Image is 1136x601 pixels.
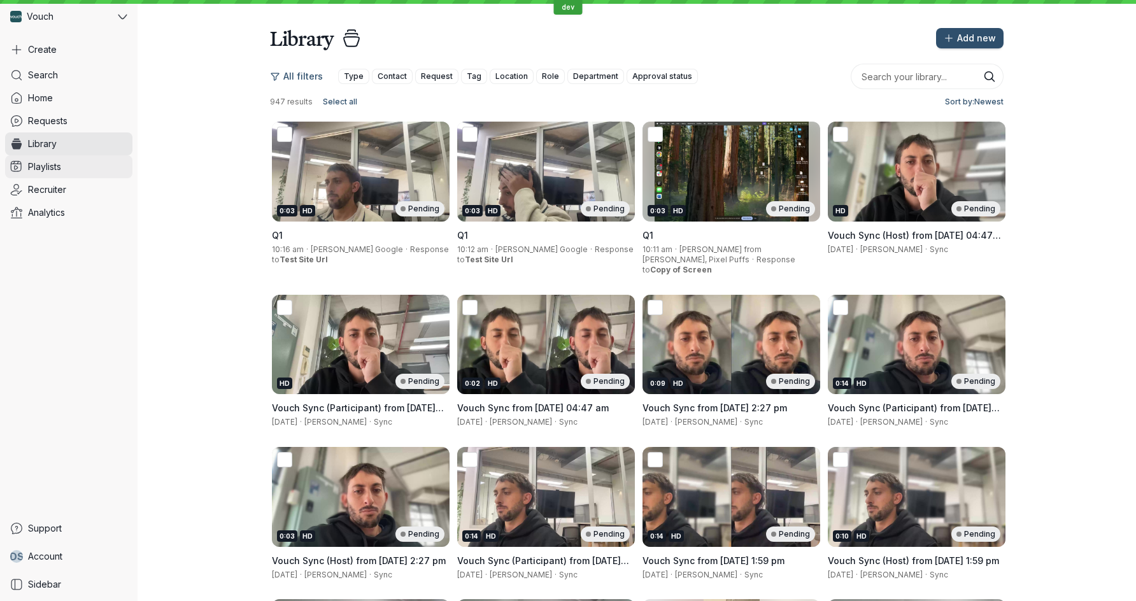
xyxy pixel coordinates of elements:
button: Select all [318,94,362,110]
span: Vouch Sync (Host) from [DATE] 04:47 am [828,230,1001,253]
span: · [923,417,930,427]
span: Support [28,522,62,535]
div: Vouch [5,5,115,28]
span: [PERSON_NAME] [490,417,552,427]
span: · [853,244,860,255]
span: 947 results [270,97,313,107]
span: [PERSON_NAME] [860,570,923,579]
h3: Vouch Sync (Host) from 8 August 2025 at 1:59 pm [828,555,1005,567]
span: Playlists [28,160,61,173]
div: 0:03 [277,530,297,542]
a: Analytics [5,201,132,224]
span: Library [28,138,57,150]
span: Sort by: Newest [945,95,1004,108]
span: Sidebar [28,578,61,591]
span: Response to [643,255,795,274]
span: [DATE] [272,570,297,579]
a: Requests [5,110,132,132]
a: Support [5,517,132,540]
button: Location [490,69,534,84]
div: 0:09 [648,378,668,389]
span: · [672,244,679,255]
button: Search [983,70,996,83]
button: Department [567,69,624,84]
button: All filters [270,66,330,87]
div: HD [669,530,684,542]
span: · [737,417,744,427]
span: Vouch Sync (Participant) from [DATE] 1:59 pm [457,555,629,579]
div: Pending [951,374,1000,389]
span: Response to [457,244,634,264]
span: [PERSON_NAME] [304,570,367,579]
span: · [304,244,311,255]
div: Pending [581,374,630,389]
span: Vouch Sync (Participant) from [DATE] 04:47 am [272,402,444,426]
span: 10:16 am [272,244,304,254]
span: Sync [374,417,392,427]
div: HD [485,378,501,389]
span: Copy of Screen [650,265,712,274]
div: HD [485,205,501,216]
span: · [853,570,860,580]
button: Type [338,69,369,84]
span: [PERSON_NAME] from [PERSON_NAME], Pixel Puffs [643,244,762,264]
div: HD [854,378,869,389]
div: HD [671,378,686,389]
span: [PERSON_NAME] Google [311,244,403,254]
span: [PERSON_NAME] [860,417,923,427]
div: Pending [581,201,630,216]
span: · [552,417,559,427]
div: HD [300,530,315,542]
div: HD [483,530,499,542]
span: [PERSON_NAME] Google [495,244,588,254]
div: 0:14 [833,378,851,389]
span: Q1 [457,230,468,241]
span: Create [28,43,57,56]
span: Sync [930,244,948,254]
span: [PERSON_NAME] [675,570,737,579]
span: [DATE] [457,417,483,427]
h3: Vouch Sync (Participant) from 8 August 2025 at 1:59 pm [457,555,635,567]
div: 0:14 [648,530,666,542]
div: 0:03 [648,205,668,216]
span: Sync [559,417,578,427]
span: All filters [283,70,323,83]
div: 0:03 [277,205,297,216]
span: Vouch [27,10,53,23]
span: Add new [957,32,996,45]
a: Search [5,64,132,87]
span: Sync [744,417,763,427]
span: Location [495,70,528,83]
span: · [483,570,490,580]
div: Pending [951,527,1000,542]
span: · [488,244,495,255]
span: Vouch Sync from [DATE] 2:27 pm [643,402,787,413]
span: Analytics [28,206,65,219]
span: · [483,417,490,427]
span: [PERSON_NAME] [675,417,737,427]
div: Pending [766,527,815,542]
h3: Vouch Sync from 8 August 2025 at 2:27 pm [643,402,820,414]
button: Add new [936,28,1004,48]
span: Vouch Sync from [DATE] 1:59 pm [643,555,785,566]
span: Department [573,70,618,83]
span: · [749,255,756,265]
h3: Vouch Sync from 8 August 2025 at 04:47 am [457,402,635,414]
button: Contact [372,69,413,84]
h1: Library [270,25,334,51]
span: [DATE] [643,570,668,579]
div: Pending [766,374,815,389]
span: Search [28,69,58,81]
span: 10:12 am [457,244,488,254]
span: Vouch Sync from [DATE] 04:47 am [457,402,609,413]
span: · [297,417,304,427]
span: [DATE] [828,417,853,427]
div: 0:02 [462,378,483,389]
span: Sync [559,570,578,579]
span: Sync [374,570,392,579]
a: Home [5,87,132,110]
span: Approval status [632,70,692,83]
h3: Vouch Sync (Host) from 8 August 2025 at 2:27 pm [272,555,450,567]
a: Sidebar [5,573,132,596]
button: Request [415,69,458,84]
